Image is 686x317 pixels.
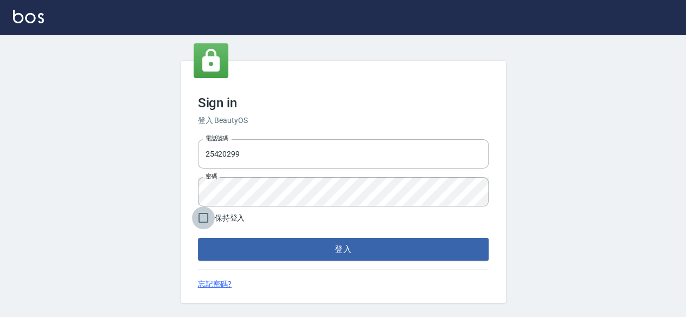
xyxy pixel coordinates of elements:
label: 密碼 [206,172,217,180]
label: 電話號碼 [206,134,228,143]
span: 保持登入 [215,212,245,224]
h3: Sign in [198,95,489,111]
button: 登入 [198,238,489,261]
img: Logo [13,10,44,23]
a: 忘記密碼? [198,279,232,290]
h6: 登入 BeautyOS [198,115,489,126]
